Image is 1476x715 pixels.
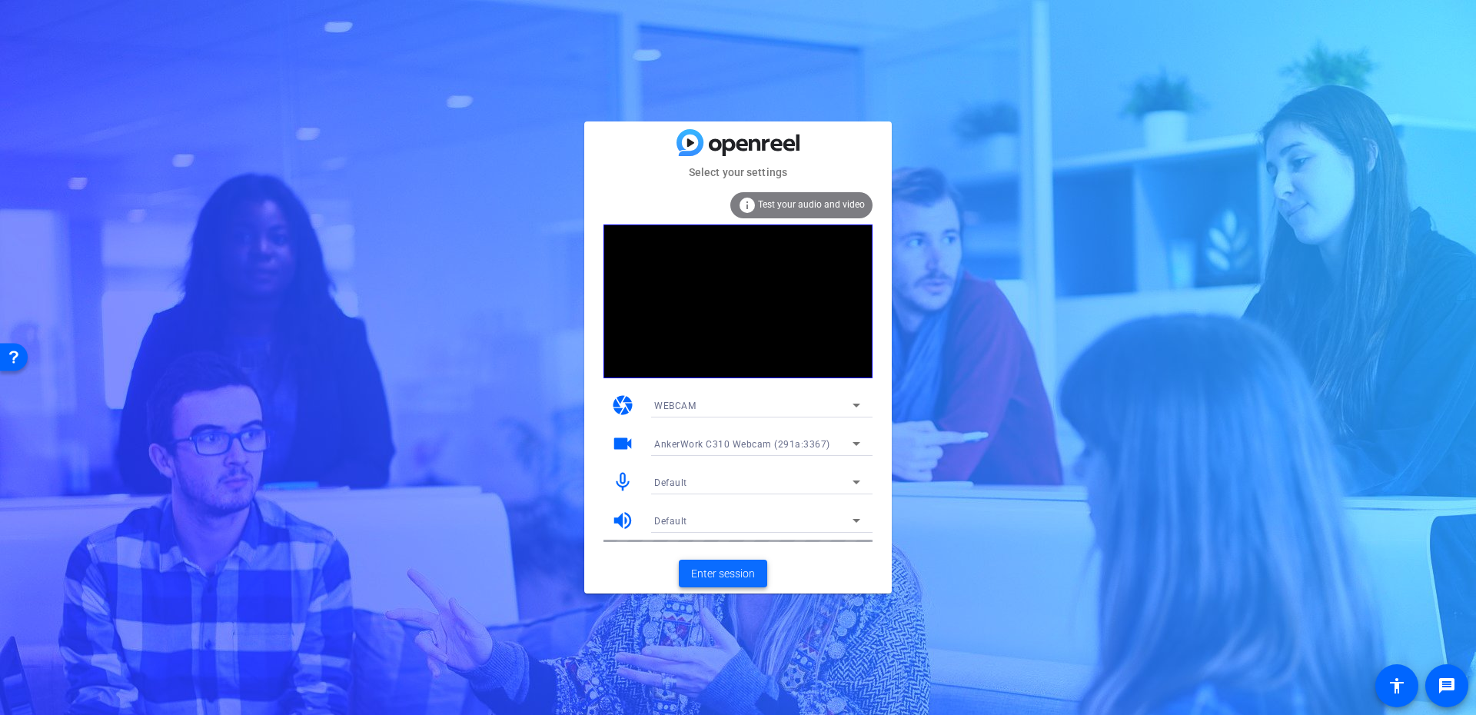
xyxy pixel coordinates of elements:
[758,199,865,210] span: Test your audio and video
[584,164,892,181] mat-card-subtitle: Select your settings
[654,439,830,450] span: AnkerWork C310 Webcam (291a:3367)
[611,509,634,532] mat-icon: volume_up
[679,560,767,587] button: Enter session
[691,566,755,582] span: Enter session
[654,477,687,488] span: Default
[654,516,687,527] span: Default
[611,471,634,494] mat-icon: mic_none
[654,401,696,411] span: WEBCAM
[611,432,634,455] mat-icon: videocam
[1388,677,1406,695] mat-icon: accessibility
[676,129,799,156] img: blue-gradient.svg
[1438,677,1456,695] mat-icon: message
[611,394,634,417] mat-icon: camera
[738,196,756,214] mat-icon: info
